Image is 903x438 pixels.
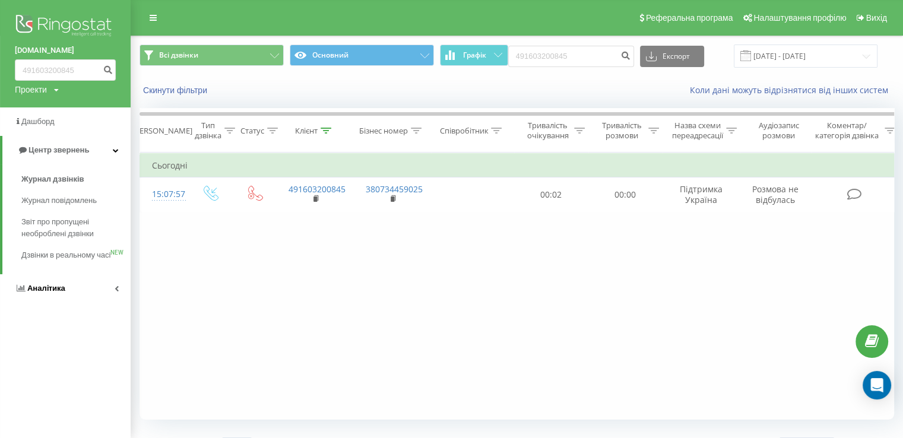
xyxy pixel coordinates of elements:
[866,13,887,23] span: Вихід
[514,177,588,212] td: 00:02
[690,84,894,96] a: Коли дані можуть відрізнятися вiд інших систем
[524,120,571,141] div: Тривалість очікування
[28,145,89,154] span: Центр звернень
[140,85,213,96] button: Скинути фільтри
[295,126,318,136] div: Клієнт
[21,245,131,266] a: Дзвінки в реальному часіNEW
[15,84,47,96] div: Проекти
[289,183,346,195] a: 491603200845
[752,183,799,205] span: Розмова не відбулась
[663,177,740,212] td: Підтримка Україна
[672,120,723,141] div: Назва схеми переадресації
[21,117,55,126] span: Дашборд
[140,154,900,177] td: Сьогодні
[140,45,284,66] button: Всі дзвінки
[15,59,116,81] input: Пошук за номером
[21,169,131,190] a: Журнал дзвінків
[359,126,408,136] div: Бізнес номер
[646,13,733,23] span: Реферальна програма
[21,211,131,245] a: Звіт про пропущені необроблені дзвінки
[366,183,423,195] a: 380734459025
[863,371,891,399] div: Open Intercom Messenger
[640,46,704,67] button: Експорт
[463,51,486,59] span: Графік
[132,126,192,136] div: [PERSON_NAME]
[290,45,434,66] button: Основний
[27,284,65,293] span: Аналiтика
[240,126,264,136] div: Статус
[439,126,488,136] div: Співробітник
[21,190,131,211] a: Журнал повідомлень
[21,195,97,207] span: Журнал повідомлень
[15,45,116,56] a: [DOMAIN_NAME]
[21,173,84,185] span: Журнал дзвінків
[598,120,645,141] div: Тривалість розмови
[159,50,198,60] span: Всі дзвінки
[195,120,221,141] div: Тип дзвінка
[812,120,882,141] div: Коментар/категорія дзвінка
[15,12,116,42] img: Ringostat logo
[440,45,508,66] button: Графік
[508,46,634,67] input: Пошук за номером
[21,216,125,240] span: Звіт про пропущені необроблені дзвінки
[588,177,663,212] td: 00:00
[21,249,110,261] span: Дзвінки в реальному часі
[152,183,176,206] div: 15:07:57
[753,13,846,23] span: Налаштування профілю
[2,136,131,164] a: Центр звернень
[750,120,807,141] div: Аудіозапис розмови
